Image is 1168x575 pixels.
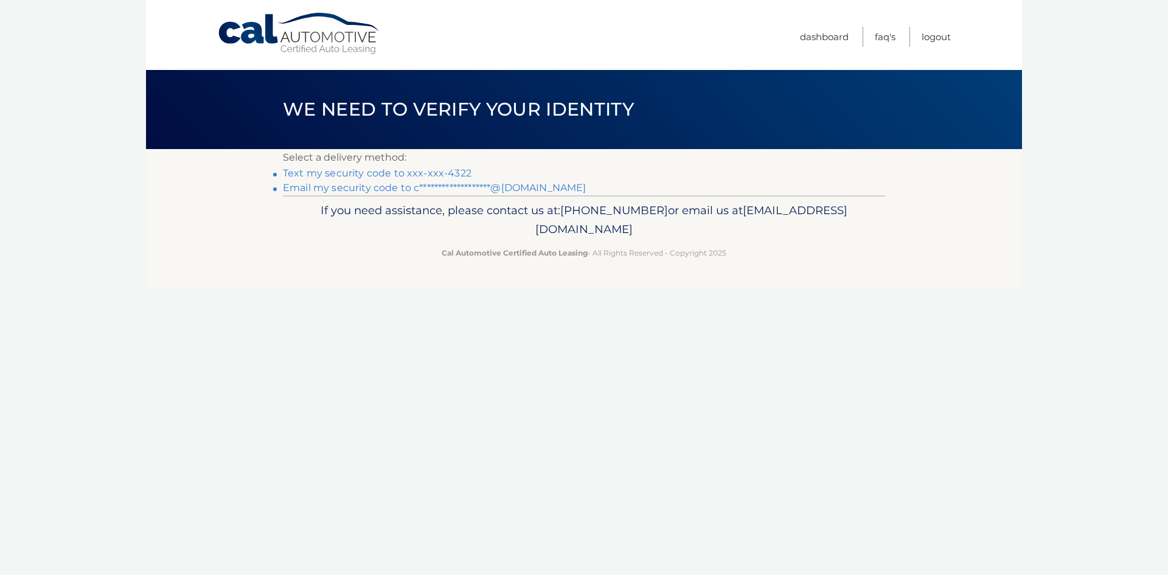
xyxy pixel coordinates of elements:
[217,12,381,55] a: Cal Automotive
[291,201,877,240] p: If you need assistance, please contact us at: or email us at
[283,149,885,166] p: Select a delivery method:
[442,248,588,257] strong: Cal Automotive Certified Auto Leasing
[800,27,849,47] a: Dashboard
[291,246,877,259] p: - All Rights Reserved - Copyright 2025
[560,203,668,217] span: [PHONE_NUMBER]
[922,27,951,47] a: Logout
[283,98,634,120] span: We need to verify your identity
[875,27,895,47] a: FAQ's
[283,167,471,179] a: Text my security code to xxx-xxx-4322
